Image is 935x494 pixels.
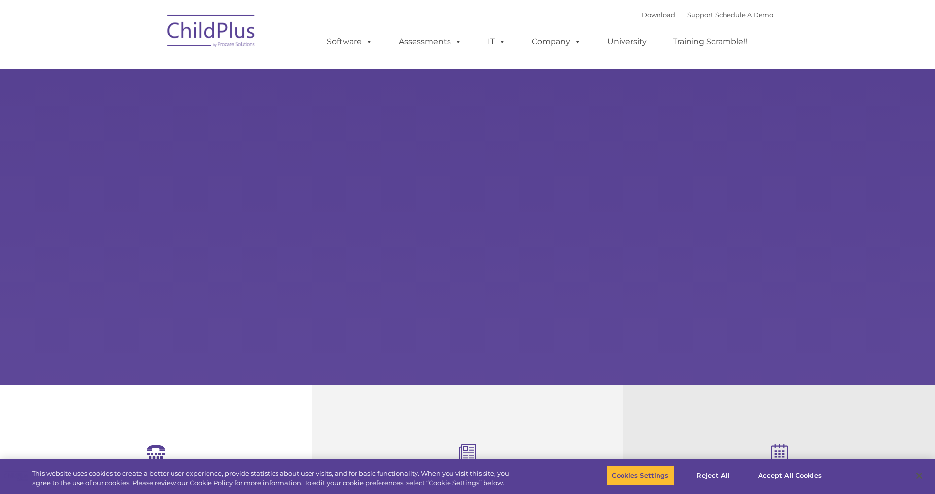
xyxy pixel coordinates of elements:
a: Software [317,32,382,52]
button: Accept All Cookies [753,465,827,486]
a: Schedule A Demo [715,11,773,19]
font: | [642,11,773,19]
a: Download [642,11,675,19]
button: Cookies Settings [606,465,674,486]
a: University [597,32,657,52]
button: Reject All [683,465,744,486]
button: Close [908,465,930,487]
div: This website uses cookies to create a better user experience, provide statistics about user visit... [32,469,514,488]
a: Training Scramble!! [663,32,757,52]
a: Support [687,11,713,19]
a: IT [478,32,516,52]
a: Company [522,32,591,52]
a: Assessments [389,32,472,52]
img: ChildPlus by Procare Solutions [162,8,261,57]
